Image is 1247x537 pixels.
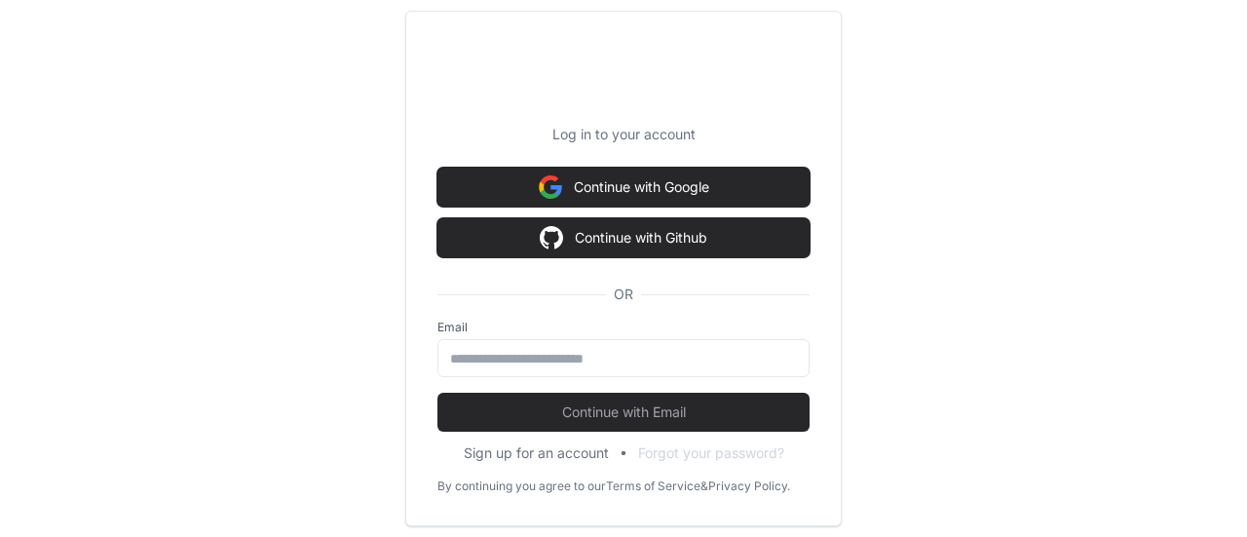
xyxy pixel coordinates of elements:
button: Continue with Github [437,218,810,257]
div: & [700,479,708,494]
label: Email [437,320,810,335]
button: Sign up for an account [464,443,609,463]
div: By continuing you agree to our [437,479,606,494]
span: Continue with Email [437,403,810,422]
button: Forgot your password? [638,443,784,463]
p: Log in to your account [437,125,810,144]
button: Continue with Google [437,168,810,207]
span: OR [606,285,641,304]
img: Sign in with google [539,168,562,207]
button: Continue with Email [437,393,810,432]
a: Privacy Policy. [708,479,790,494]
a: Terms of Service [606,479,700,494]
img: Sign in with google [540,218,563,257]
